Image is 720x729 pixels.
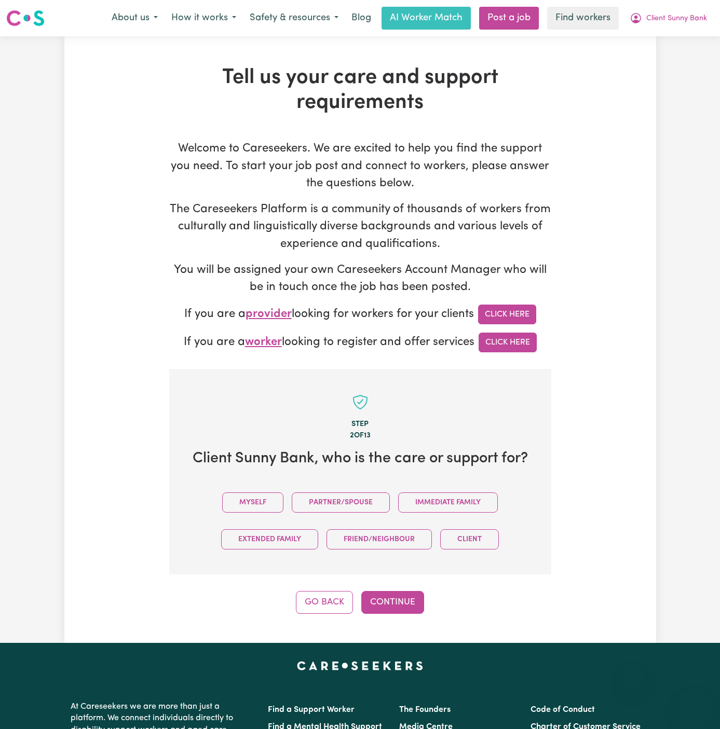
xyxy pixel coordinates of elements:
span: provider [246,308,292,320]
a: Blog [345,7,377,30]
span: Client Sunny Bank [646,13,707,24]
a: Code of Conduct [531,706,595,714]
iframe: Button to launch messaging window [678,687,712,721]
button: About us [105,7,165,29]
span: worker [245,336,282,348]
p: You will be assigned your own Careseekers Account Manager who will be in touch once the job has b... [169,262,551,296]
a: The Founders [399,706,451,714]
button: Extended Family [221,529,318,549]
button: Client [440,529,499,549]
div: Step [186,419,535,430]
h2: Client Sunny Bank , who is the care or support for? [186,449,535,467]
a: Careseekers home page [297,662,423,670]
button: Continue [361,591,424,614]
p: Welcome to Careseekers. We are excited to help you find the support you need. To start your job p... [169,140,551,192]
p: If you are a looking to register and offer services [169,333,551,352]
h1: Tell us your care and support requirements [169,65,551,115]
a: Find a Support Worker [268,706,355,714]
img: Careseekers logo [6,9,45,27]
button: Myself [222,492,283,513]
iframe: Close message [623,663,644,683]
a: Click Here [478,305,536,324]
p: If you are a looking for workers for your clients [169,305,551,324]
button: My Account [623,7,714,29]
a: Click Here [479,333,537,352]
button: How it works [165,7,243,29]
a: Careseekers logo [6,6,45,30]
button: Immediate Family [398,492,498,513]
button: Go Back [296,591,353,614]
a: Post a job [479,7,539,30]
p: The Careseekers Platform is a community of thousands of workers from culturally and linguisticall... [169,201,551,253]
div: 2 of 13 [186,430,535,441]
button: Partner/Spouse [292,492,390,513]
a: AI Worker Match [382,7,471,30]
a: Find workers [547,7,619,30]
button: Safety & resources [243,7,345,29]
button: Friend/Neighbour [327,529,432,549]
